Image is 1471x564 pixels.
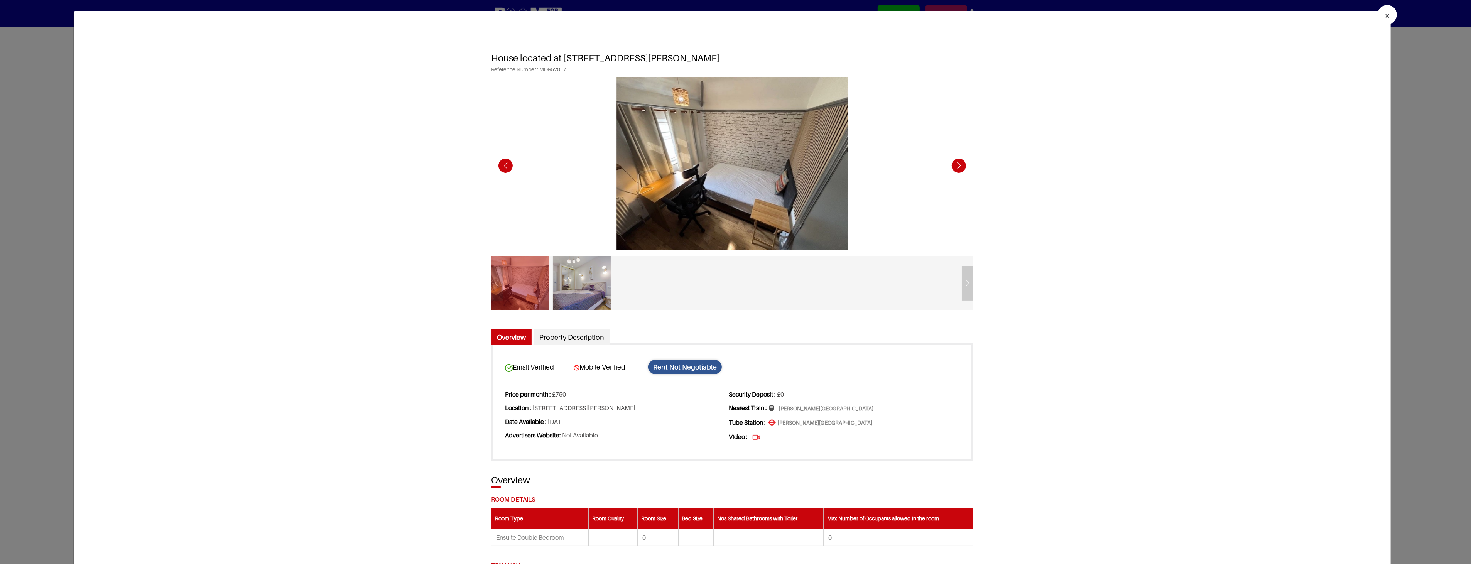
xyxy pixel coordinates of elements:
[729,404,767,412] strong: Nearest Train :
[505,388,728,401] li: £750
[574,363,641,371] span: Mobile Verified
[534,329,610,346] a: Property Description
[648,360,722,374] span: Rent Not Negotiable
[589,508,638,529] th: Room Quality
[505,401,728,415] li: [STREET_ADDRESS][PERSON_NAME]
[505,431,561,439] strong: Advertisers Website:
[491,329,532,346] a: Overview
[948,155,969,176] div: Next slide
[1378,5,1397,24] button: Close
[824,508,973,529] th: Max Number of Occupants allowed in the room
[505,418,547,426] strong: Date Available :
[491,45,973,66] h3: House located at [STREET_ADDRESS][PERSON_NAME]
[769,405,873,413] span: [PERSON_NAME][GEOGRAPHIC_DATA]
[491,529,588,546] td: Ensuite Double Bedroom
[574,365,579,371] img: card-verified
[491,496,973,503] h5: Room Details
[495,155,516,176] div: Previous slide
[505,364,513,372] img: card-verified
[768,419,872,427] span: [PERSON_NAME][GEOGRAPHIC_DATA]
[729,419,766,426] strong: Tube Station :
[505,415,728,429] li: [DATE]
[505,390,551,398] strong: Price per month :
[729,390,776,398] strong: Security Deposit :
[491,508,588,529] th: Room Type
[714,508,824,529] th: Nos Shared Bathrooms with Toilet
[505,404,531,412] strong: Location :
[505,363,573,371] span: Email Verified
[1385,10,1390,21] span: ×
[505,429,728,442] li: Not Available
[729,433,748,441] strong: Video :
[491,475,973,486] h3: Overview
[729,388,951,401] li: £0
[638,508,678,529] th: Room Size
[824,529,973,546] td: 0
[638,529,678,546] td: 0
[678,508,714,529] th: Bed Size
[491,66,973,77] span: Reference Number : MOR52017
